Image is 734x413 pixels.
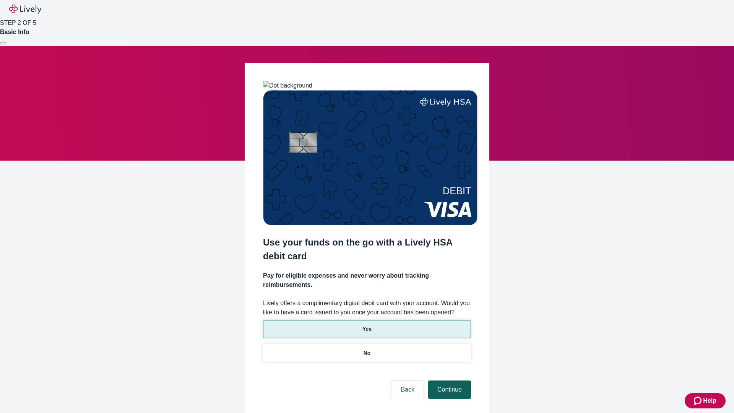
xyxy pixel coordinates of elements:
[703,396,716,405] span: Help
[263,81,312,90] img: Dot background
[694,396,703,405] svg: Zendesk support icon
[263,271,471,289] h4: Pay for eligible expenses and never worry about tracking reimbursements.
[362,325,372,333] p: Yes
[9,5,41,14] img: Lively
[263,344,471,362] button: No
[428,380,471,399] button: Continue
[263,236,471,263] h2: Use your funds on the go with a Lively HSA debit card
[263,320,471,338] button: Yes
[685,393,726,408] button: Zendesk support iconHelp
[263,299,471,317] label: Lively offers a complimentary digital debit card with your account. Would you like to have a card...
[391,380,424,399] button: Back
[364,349,371,357] p: No
[263,90,477,225] img: Debit card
